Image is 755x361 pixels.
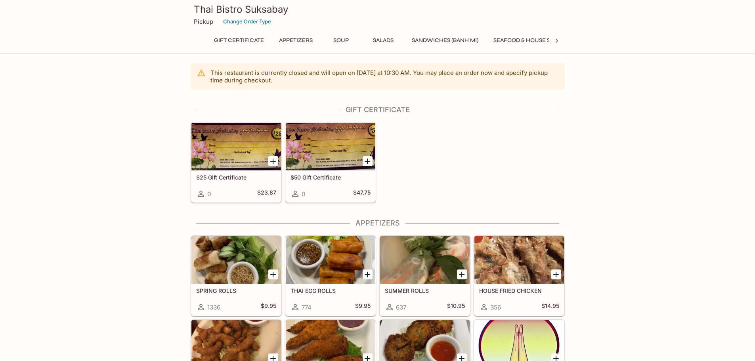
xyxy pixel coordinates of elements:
a: SUMMER ROLLS637$10.95 [380,236,470,316]
button: Salads [365,35,401,46]
div: HOUSE FRIED CHICKEN [474,236,564,284]
h3: Thai Bistro Suksabay [194,3,562,15]
h5: $9.95 [261,302,276,312]
button: Add SPRING ROLLS [268,269,278,279]
button: Add HOUSE FRIED CHICKEN [551,269,561,279]
p: This restaurant is currently closed and will open on [DATE] at 10:30 AM . You may place an order ... [210,69,558,84]
a: $50 Gift Certificate0$47.75 [285,122,376,202]
div: SUMMER ROLLS [380,236,470,284]
button: Sandwiches (Banh Mi) [407,35,483,46]
button: Add SUMMER ROLLS [457,269,467,279]
span: 1336 [207,304,220,311]
div: $25 Gift Certificate [191,123,281,170]
h5: $50 Gift Certificate [291,174,371,181]
a: $25 Gift Certificate0$23.87 [191,122,281,202]
h5: $47.75 [353,189,371,199]
a: THAI EGG ROLLS774$9.95 [285,236,376,316]
div: $50 Gift Certificate [286,123,375,170]
button: Change Order Type [220,15,275,28]
span: 0 [302,190,305,198]
h5: $10.95 [447,302,465,312]
button: Soup [323,35,359,46]
div: SPRING ROLLS [191,236,281,284]
a: HOUSE FRIED CHICKEN356$14.95 [474,236,564,316]
h5: THAI EGG ROLLS [291,287,371,294]
span: 637 [396,304,406,311]
h5: $14.95 [541,302,559,312]
button: Add THAI EGG ROLLS [363,269,373,279]
span: 774 [302,304,312,311]
div: THAI EGG ROLLS [286,236,375,284]
h5: SUMMER ROLLS [385,287,465,294]
h4: Gift Certificate [191,105,565,114]
button: Add $25 Gift Certificate [268,156,278,166]
p: Pickup [194,18,213,25]
button: Appetizers [275,35,317,46]
h5: SPRING ROLLS [196,287,276,294]
span: 0 [207,190,211,198]
h5: $25 Gift Certificate [196,174,276,181]
button: Add $50 Gift Certificate [363,156,373,166]
h5: $9.95 [355,302,371,312]
h5: $23.87 [257,189,276,199]
a: SPRING ROLLS1336$9.95 [191,236,281,316]
button: Seafood & House Specials [489,35,577,46]
button: Gift Certificate [210,35,268,46]
h5: HOUSE FRIED CHICKEN [479,287,559,294]
span: 356 [490,304,501,311]
h4: Appetizers [191,219,565,227]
